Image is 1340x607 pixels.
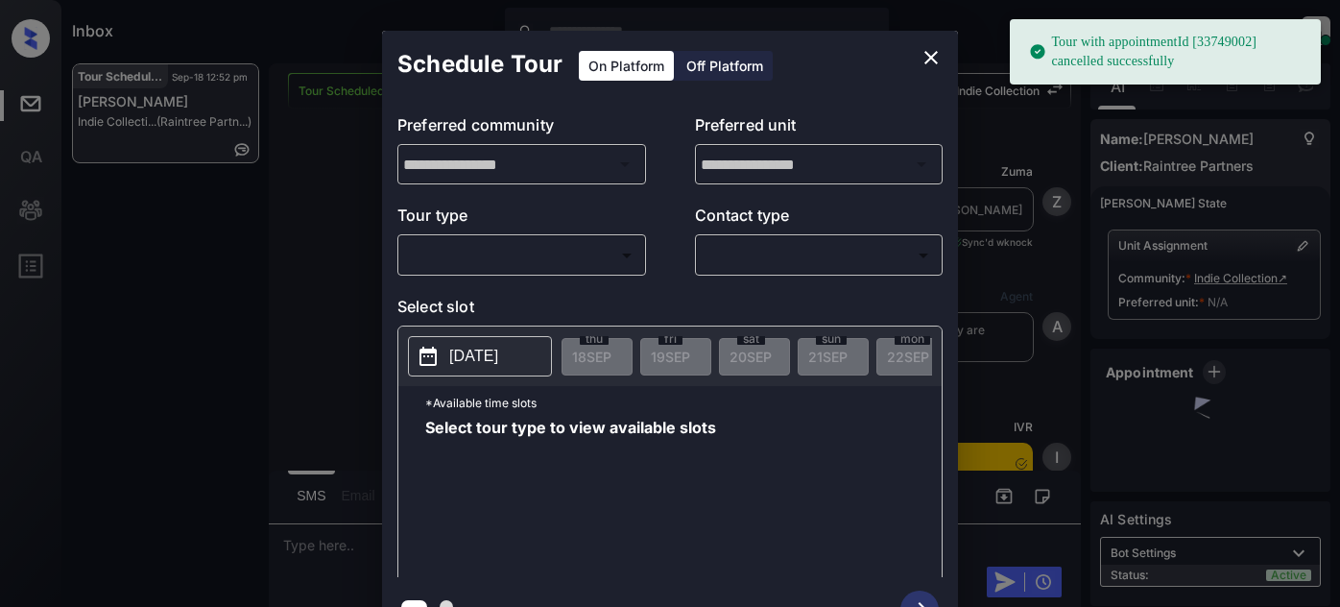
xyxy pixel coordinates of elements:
[579,51,674,81] div: On Platform
[397,204,646,234] p: Tour type
[449,345,498,368] p: [DATE]
[425,420,716,573] span: Select tour type to view available slots
[695,113,944,144] p: Preferred unit
[425,386,942,420] p: *Available time slots
[397,113,646,144] p: Preferred community
[695,204,944,234] p: Contact type
[397,295,943,326] p: Select slot
[677,51,773,81] div: Off Platform
[408,336,552,376] button: [DATE]
[382,31,578,98] h2: Schedule Tour
[1029,25,1305,79] div: Tour with appointmentId [33749002] cancelled successfully
[912,38,950,77] button: close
